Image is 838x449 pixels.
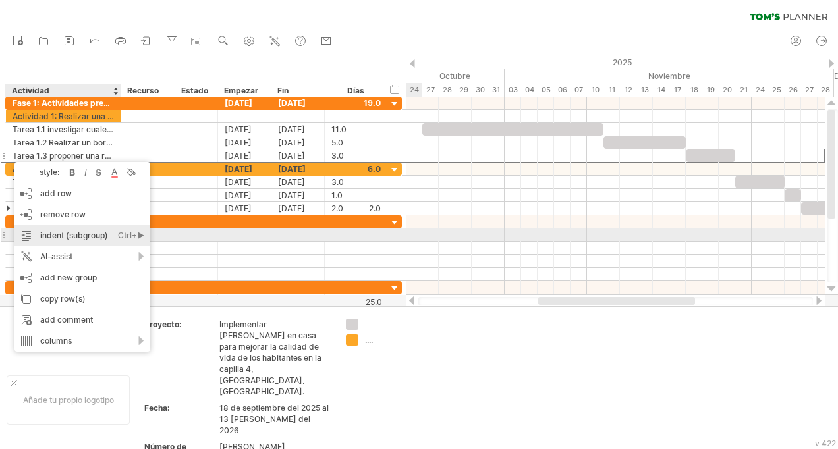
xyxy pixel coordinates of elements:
[218,149,271,162] div: [DATE]
[144,402,217,413] div: Fecha:
[603,83,620,97] div: Tuesday, 11 November 2025
[13,123,114,136] div: Tarea 1.1 investigar cuales son las semillas que se pueden germinar
[218,176,271,188] div: [DATE]
[331,189,381,201] div: 1.0
[13,110,114,122] div: Actividad 1: Realizar una investigacion previa a los cultivos de hortalizas. previa a
[14,330,150,352] div: columns
[818,83,834,97] div: Friday, 28 November 2025
[218,202,271,215] div: [DATE]
[13,149,114,162] div: Tarea 1.3 proponer una reunion dentro de la unidad habitacional para saber si les intresa el tema...
[23,395,114,405] font: Añade tu propio logotipo
[218,136,271,149] div: [DATE]
[271,97,325,109] div: [DATE]
[587,83,603,97] div: Monday, 10 November 2025
[277,84,317,97] div: Fin
[331,176,381,188] div: 3.0
[271,176,325,188] div: [DATE]
[620,83,636,97] div: Wednesday, 12 November 2025
[20,167,66,177] div: style:
[365,334,437,346] div: ....
[181,84,210,97] div: Estado
[636,83,653,97] div: Thursday, 13 November 2025
[505,69,834,83] div: November 2025
[14,267,150,288] div: add new group
[325,297,382,307] div: 25.0
[224,84,264,97] div: Empezar
[439,83,455,97] div: Tuesday, 28 October 2025
[653,83,669,97] div: Friday, 14 November 2025
[455,83,472,97] div: Wednesday, 29 October 2025
[785,83,801,97] div: Wednesday, 26 November 2025
[752,83,768,97] div: Monday, 24 November 2025
[488,83,505,97] div: Friday, 31 October 2025
[271,189,325,201] div: [DATE]
[538,83,554,97] div: Wednesday, 5 November 2025
[271,149,325,162] div: [DATE]
[40,209,86,219] span: remove row
[331,202,381,215] div: 2.0
[271,123,325,136] div: [DATE]
[719,83,735,97] div: Thursday, 20 November 2025
[12,84,113,97] div: Actividad
[118,225,144,246] div: Ctrl+►
[271,163,325,175] div: [DATE]
[218,123,271,136] div: [DATE]
[218,189,271,201] div: [DATE]
[13,136,114,149] div: Tarea 1.2 Realizar un borrador con la informacion recabada
[40,230,108,240] font: indent (subgroup)
[13,163,114,175] div: Actividad 2: Explicar los beneficios de la creacion [PERSON_NAME] en casa a los habitantes de la ...
[472,83,488,97] div: Thursday, 30 October 2025
[218,163,271,175] div: [DATE]
[422,83,439,97] div: Monday, 27 October 2025
[218,97,271,109] div: [DATE]
[144,319,217,330] div: Proyecto:
[13,97,114,109] div: Fase 1: Actividades previas
[40,188,72,198] font: add row
[815,438,836,448] div: v 422
[571,83,587,97] div: Friday, 7 November 2025
[13,176,114,188] div: Tarea 2.1: Realiar un triptico con los procesos de cultivo
[406,83,422,97] div: Friday, 24 October 2025
[702,83,719,97] div: Wednesday, 19 November 2025
[127,84,167,97] div: Recurso
[735,83,752,97] div: Friday, 21 November 2025
[521,83,538,97] div: Tuesday, 4 November 2025
[219,319,330,397] div: Implementar [PERSON_NAME] en casa para mejorar la calidad de vida de los habitantes en la capilla...
[324,84,387,97] div: Días
[669,83,686,97] div: Monday, 17 November 2025
[14,246,150,267] div: AI-assist
[505,83,521,97] div: Monday, 3 November 2025
[14,309,150,330] div: add comment
[14,288,150,309] div: copy row(s)
[331,149,381,162] div: 3.0
[271,136,325,149] div: [DATE]
[768,83,785,97] div: Tuesday, 25 November 2025
[331,123,381,136] div: 11.0
[554,83,571,97] div: Thursday, 6 November 2025
[219,402,330,436] div: 18 de septiembre del 2025 al 13 [PERSON_NAME] del 2026
[331,136,381,149] div: 5.0
[801,83,818,97] div: Thursday, 27 November 2025
[271,202,325,215] div: [DATE]
[686,83,702,97] div: Tuesday, 18 November 2025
